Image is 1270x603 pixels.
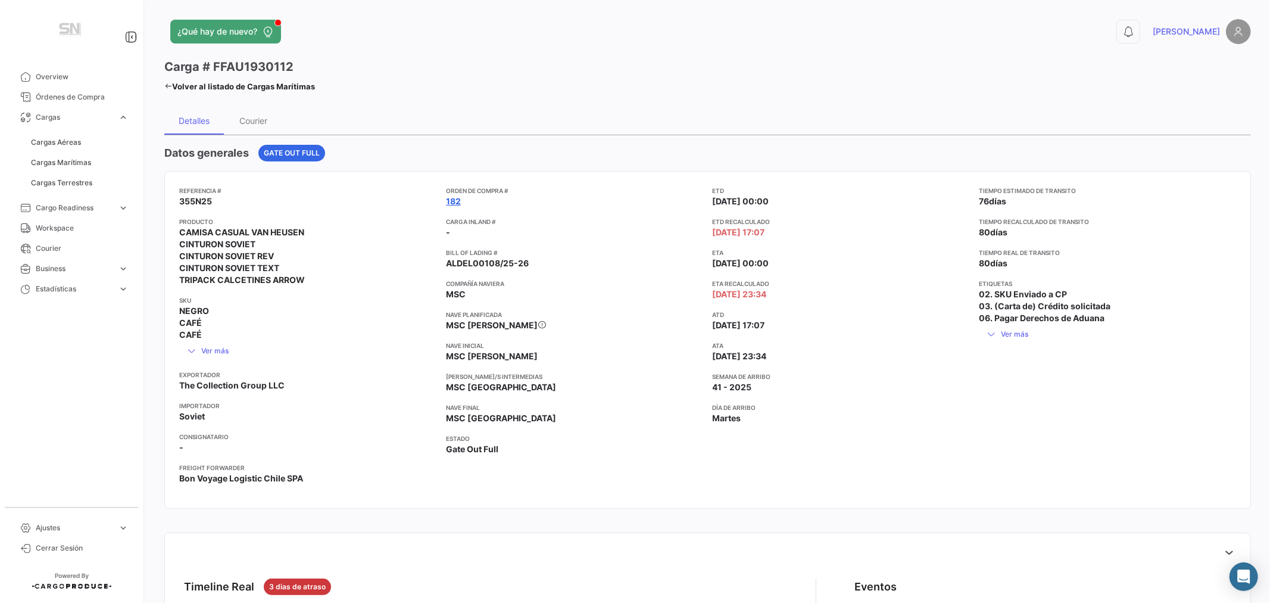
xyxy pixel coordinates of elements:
[713,186,970,195] app-card-info-title: ETD
[36,523,113,533] span: Ajustes
[979,312,1104,324] span: 06. Pagar Derechos de Aduana
[26,174,133,192] a: Cargas Terrestres
[177,26,257,38] span: ¿Qué hay de nuevo?
[26,133,133,151] a: Cargas Aéreas
[446,434,703,443] app-card-info-title: Estado
[269,582,326,592] span: 3 dias de atraso
[179,380,285,391] span: The Collection Group LLC
[713,381,752,393] span: 41 - 2025
[179,195,212,207] span: 355N25
[179,401,436,411] app-card-info-title: Importador
[1153,26,1220,38] span: [PERSON_NAME]
[713,310,970,319] app-card-info-title: ATD
[118,112,129,123] span: expand_more
[446,248,703,257] app-card-info-title: Bill of Lading #
[179,305,209,317] span: NEGRO
[446,257,529,269] span: ALDEL00108/25-26
[179,217,436,226] app-card-info-title: Producto
[446,195,461,207] a: 182
[118,523,129,533] span: expand_more
[1226,19,1251,44] img: placeholder-user.png
[179,262,279,274] span: CINTURON SOVIET TEXT
[36,284,113,294] span: Estadísticas
[184,579,254,595] div: Timeline Real
[979,288,1067,300] span: 02. SKU Enviado a CP
[446,381,556,393] span: MSC [GEOGRAPHIC_DATA]
[118,203,129,213] span: expand_more
[989,196,1006,206] span: días
[979,186,1236,195] app-card-info-title: Tiempo estimado de transito
[446,403,703,412] app-card-info-title: Nave final
[979,258,990,268] span: 80
[31,178,92,188] span: Cargas Terrestres
[170,20,281,43] button: ¿Qué hay de nuevo?
[31,157,91,168] span: Cargas Marítimas
[713,195,769,207] span: [DATE] 00:00
[713,288,767,300] span: [DATE] 23:34
[979,324,1036,344] button: Ver más
[179,432,436,442] app-card-info-title: Consignatario
[713,226,765,238] span: [DATE] 17:07
[179,341,236,360] button: Ver más
[179,186,436,195] app-card-info-title: Referencia #
[446,350,538,362] span: MSC [PERSON_NAME]
[36,223,129,234] span: Workspace
[713,217,970,226] app-card-info-title: ETD Recalculado
[179,473,303,484] span: Bon Voyage Logistic Chile SPA
[164,58,294,75] h3: Carga # FFAU1930112
[179,411,205,422] span: Soviet
[446,443,498,455] span: Gate Out Full
[10,238,133,259] a: Courier
[10,87,133,107] a: Órdenes de Compra
[713,257,769,269] span: [DATE] 00:00
[36,92,129,102] span: Órdenes de Compra
[26,154,133,172] a: Cargas Marítimas
[979,248,1236,257] app-card-info-title: Tiempo real de transito
[118,284,129,294] span: expand_more
[446,341,703,350] app-card-info-title: Nave inicial
[164,78,315,95] a: Volver al listado de Cargas Marítimas
[179,274,305,286] span: TRIPACK CALCETINES ARROW
[446,320,538,330] span: MSC [PERSON_NAME]
[446,310,703,319] app-card-info-title: Nave planificada
[446,288,466,300] span: MSC
[179,296,436,305] app-card-info-title: SKU
[264,148,320,158] span: Gate Out Full
[240,116,268,126] div: Courier
[179,329,202,341] span: CAFÉ
[36,203,113,213] span: Cargo Readiness
[10,67,133,87] a: Overview
[31,137,81,148] span: Cargas Aéreas
[36,112,113,123] span: Cargas
[713,403,970,412] app-card-info-title: Día de Arribo
[979,279,1236,288] app-card-info-title: Etiquetas
[979,217,1236,226] app-card-info-title: Tiempo recalculado de transito
[36,263,113,274] span: Business
[713,412,741,424] span: Martes
[713,319,765,331] span: [DATE] 17:07
[446,217,703,226] app-card-info-title: Carga inland #
[36,72,129,82] span: Overview
[179,226,304,238] span: CAMISA CASUAL VAN HEUSEN
[446,186,703,195] app-card-info-title: Orden de Compra #
[164,145,249,161] h4: Datos generales
[990,258,1007,268] span: días
[179,370,436,380] app-card-info-title: Exportador
[446,279,703,288] app-card-info-title: Compañía naviera
[1230,562,1258,591] div: Abrir Intercom Messenger
[979,196,989,206] span: 76
[179,442,183,453] span: -
[179,317,202,329] span: CAFÉ
[713,372,970,381] app-card-info-title: Semana de Arribo
[713,341,970,350] app-card-info-title: ATA
[446,372,703,381] app-card-info-title: [PERSON_NAME]/s intermedias
[713,248,970,257] app-card-info-title: ETA
[179,238,255,250] span: CINTURON SOVIET
[179,250,274,262] span: CINTURON SOVIET REV
[979,300,1110,312] span: 03. (Carta de) Crédito solicitada
[446,412,556,424] span: MSC [GEOGRAPHIC_DATA]
[854,579,897,595] div: Eventos
[179,116,210,126] div: Detalles
[713,350,767,362] span: [DATE] 23:34
[10,218,133,238] a: Workspace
